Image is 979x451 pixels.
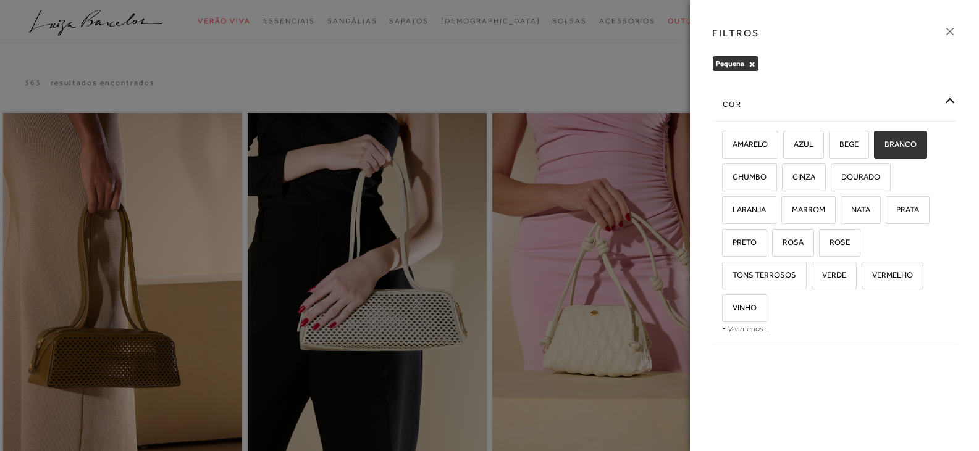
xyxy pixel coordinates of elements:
input: BRANCO [872,140,884,152]
span: VERDE [813,270,846,279]
input: LARANJA [720,205,733,218]
input: VERMELHO [860,271,872,283]
span: ROSE [820,238,850,247]
span: PRETO [723,238,757,247]
input: NATA [839,205,851,218]
input: CHUMBO [720,173,733,185]
span: LARANJA [723,205,766,214]
span: VINHO [723,303,757,312]
span: BEGE [830,139,859,149]
input: PRATA [884,205,896,218]
span: MARROM [783,205,825,214]
span: NATA [842,205,870,214]
span: AMARELO [723,139,768,149]
input: TONS TERROSOS [720,271,733,283]
span: AZUL [784,139,813,149]
input: DOURADO [829,173,841,185]
span: - [722,323,726,333]
h3: FILTROS [712,26,760,40]
input: CINZA [780,173,792,185]
span: CINZA [783,172,815,181]
input: PRETO [720,238,733,250]
a: Ver menos... [728,324,769,333]
span: TONS TERROSOS [723,270,796,279]
button: Pequena Close [749,60,755,68]
input: ROSE [817,238,830,250]
span: BRANCO [875,139,917,149]
span: Pequena [716,59,744,68]
input: BEGE [827,140,839,152]
div: cor [713,88,956,121]
input: AZUL [781,140,794,152]
input: MARROM [779,205,792,218]
input: ROSA [770,238,783,250]
input: VINHO [720,304,733,316]
span: VERMELHO [863,270,913,279]
span: PRATA [887,205,919,214]
span: DOURADO [832,172,880,181]
input: AMARELO [720,140,733,152]
input: VERDE [810,271,822,283]
span: CHUMBO [723,172,767,181]
span: ROSA [773,238,804,247]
